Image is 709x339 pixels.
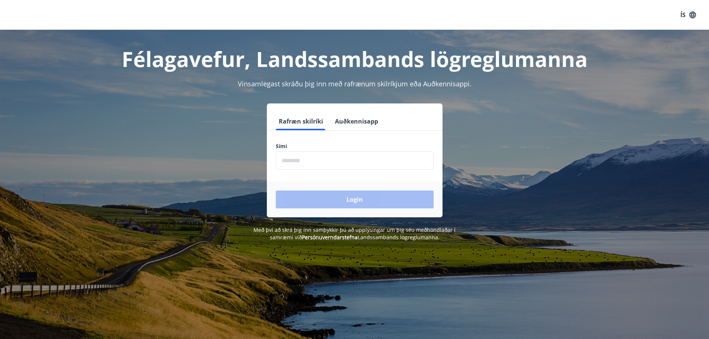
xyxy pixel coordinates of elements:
button: Auðkennisapp [332,112,381,130]
a: Persónuverndarstefna [302,234,358,241]
button: Rafræn skilríki [276,112,326,130]
span: Með því að skrá þig inn samþykkir þú að upplýsingar um þig séu meðhöndlaðar í samræmi við Landssa... [253,226,456,241]
button: ÍS [676,8,700,22]
span: Vinsamlegast skráðu þig inn með rafrænum skilríkjum eða Auðkennisappi. [238,79,472,88]
h1: Félagavefur, Landssambands lögreglumanna [96,45,614,73]
label: Sími [276,143,434,150]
